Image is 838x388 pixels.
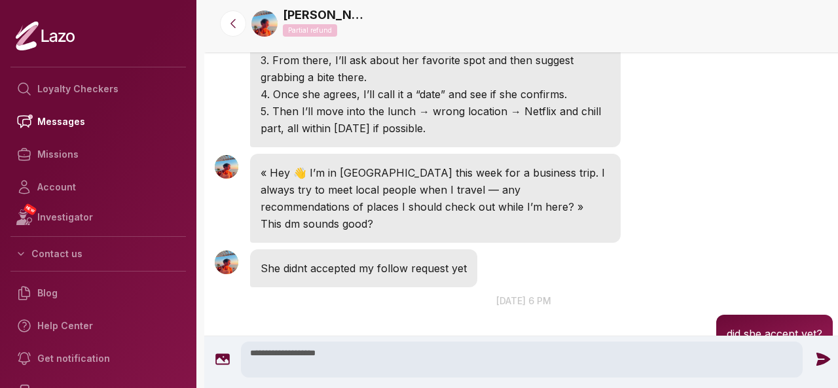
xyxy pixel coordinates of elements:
[283,6,368,24] a: [PERSON_NAME]
[261,215,610,232] p: This dm sounds good?
[10,105,186,138] a: Messages
[261,103,610,137] p: 5. Then I’ll move into the lunch → wrong location → Netflix and chill part, all within [DATE] if ...
[283,24,337,37] p: Partial refund
[215,251,238,274] img: User avatar
[10,277,186,309] a: Blog
[727,325,822,342] p: did she accept yet?
[215,155,238,179] img: User avatar
[10,73,186,105] a: Loyalty Checkers
[23,203,37,216] span: NEW
[10,309,186,342] a: Help Center
[10,203,186,231] a: NEWInvestigator
[251,10,278,37] img: 9ba0a6e0-1f09-410a-9cee-ff7e8a12c161
[261,52,610,86] p: 3. From there, I’ll ask about her favorite spot and then suggest grabbing a bite there.
[261,164,610,215] p: « Hey 👋 I’m in [GEOGRAPHIC_DATA] this week for a business trip. I always try to meet local people...
[10,242,186,266] button: Contact us
[261,86,610,103] p: 4. Once she agrees, I’ll call it a “date” and see if she confirms.
[261,260,467,277] p: She didnt accepted my follow request yet
[10,342,186,375] a: Get notification
[10,171,186,203] a: Account
[10,138,186,171] a: Missions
